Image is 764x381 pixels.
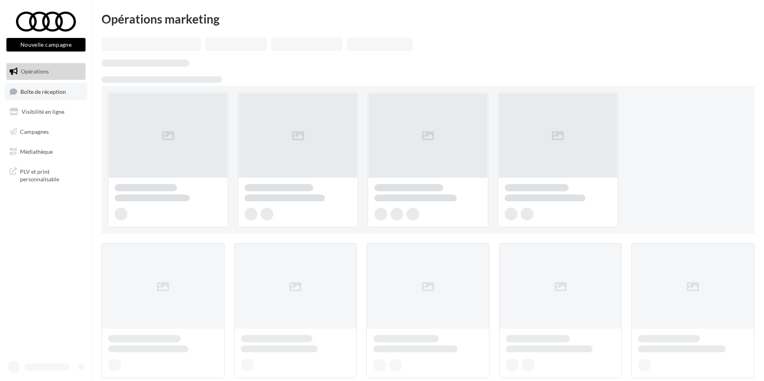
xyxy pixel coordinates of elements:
button: Nouvelle campagne [6,38,86,52]
span: Visibilité en ligne [22,108,64,115]
a: Boîte de réception [5,83,87,100]
a: Visibilité en ligne [5,103,87,120]
div: Opérations marketing [101,13,754,25]
span: PLV et print personnalisable [20,166,82,183]
a: PLV et print personnalisable [5,163,87,187]
a: Campagnes [5,123,87,140]
a: Opérations [5,63,87,80]
span: Opérations [21,68,49,75]
span: Boîte de réception [20,88,66,95]
a: Médiathèque [5,143,87,160]
span: Médiathèque [20,148,53,155]
span: Campagnes [20,128,49,135]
